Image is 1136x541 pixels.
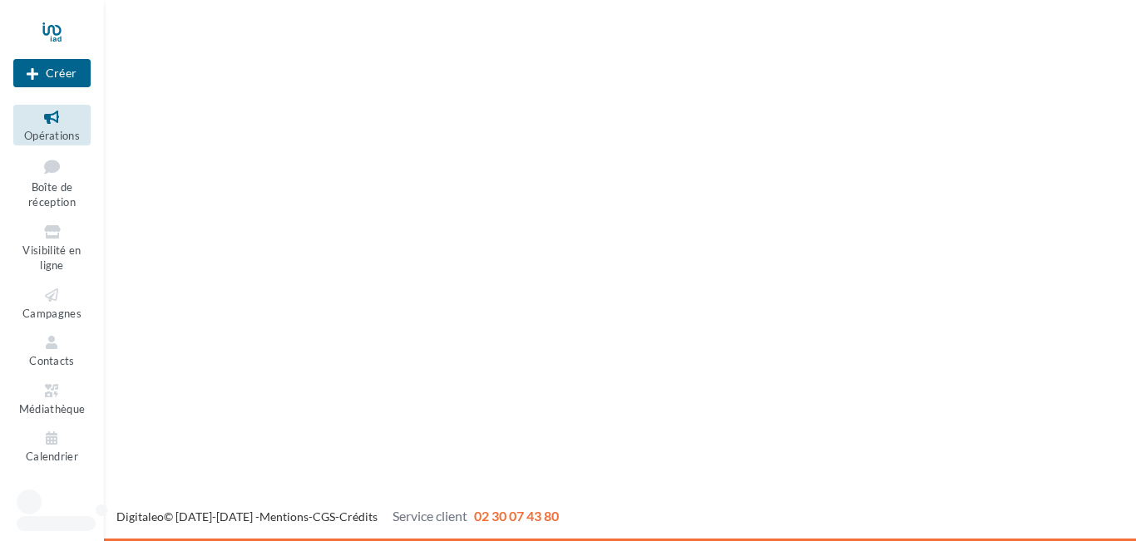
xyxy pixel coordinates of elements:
[22,243,81,273] span: Visibilité en ligne
[339,509,378,524] a: Crédits
[259,509,309,524] a: Mentions
[13,59,91,87] div: Nouvelle campagne
[393,508,467,524] span: Service client
[13,425,91,466] a: Calendrier
[313,509,335,524] a: CGS
[13,59,91,87] button: Créer
[24,129,80,142] span: Opérations
[22,307,81,320] span: Campagnes
[474,508,559,524] span: 02 30 07 43 80
[13,330,91,371] a: Contacts
[13,105,91,145] a: Opérations
[26,450,78,463] span: Calendrier
[28,180,76,209] span: Boîte de réception
[13,152,91,213] a: Boîte de réception
[13,283,91,323] a: Campagnes
[116,509,559,524] span: © [DATE]-[DATE] - - -
[116,509,164,524] a: Digitaleo
[13,219,91,276] a: Visibilité en ligne
[13,378,91,419] a: Médiathèque
[19,402,86,416] span: Médiathèque
[29,354,75,367] span: Contacts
